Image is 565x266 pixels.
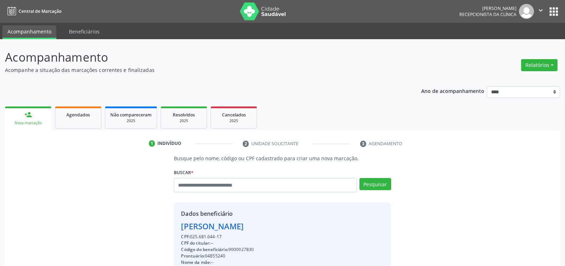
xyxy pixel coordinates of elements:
span: Recepcionista da clínica [459,11,516,17]
i:  [537,6,545,14]
div: Nova marcação [10,120,46,126]
p: Busque pelo nome, código ou CPF cadastrado para criar uma nova marcação. [174,155,391,162]
a: Acompanhamento [2,25,56,39]
button: Pesquisar [359,178,391,190]
div: [PERSON_NAME] [181,220,291,232]
p: Acompanhamento [5,48,394,66]
div: Dados beneficiário [181,209,291,218]
div: -- [181,240,291,246]
span: Prontuário: [181,253,205,259]
a: Central de Marcação [5,5,61,17]
span: Código do beneficiário: [181,246,228,252]
span: CPF: [181,234,190,240]
div: -- [181,259,291,266]
div: 2025 [216,118,252,124]
button: apps [548,5,560,18]
label: Buscar [174,167,193,178]
span: Não compareceram [110,112,152,118]
span: CPF do titular: [181,240,210,246]
div: 025.681.644-17 [181,234,291,240]
div: 2025 [166,118,202,124]
button: Relatórios [521,59,558,71]
button:  [534,4,548,19]
div: 1 [149,140,155,147]
div: 04855240 [181,253,291,259]
div: Indivíduo [157,140,181,147]
span: Agendados [66,112,90,118]
span: Resolvidos [173,112,195,118]
p: Ano de acompanhamento [421,86,484,95]
p: Acompanhe a situação das marcações correntes e finalizadas [5,66,394,74]
div: 2025 [110,118,152,124]
span: Central de Marcação [19,8,61,14]
span: Cancelados [222,112,246,118]
div: person_add [24,111,32,119]
div: [PERSON_NAME] [459,5,516,11]
a: Beneficiários [64,25,105,38]
span: Nome da mãe: [181,259,211,265]
div: 9000927830 [181,246,291,253]
img: img [519,4,534,19]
